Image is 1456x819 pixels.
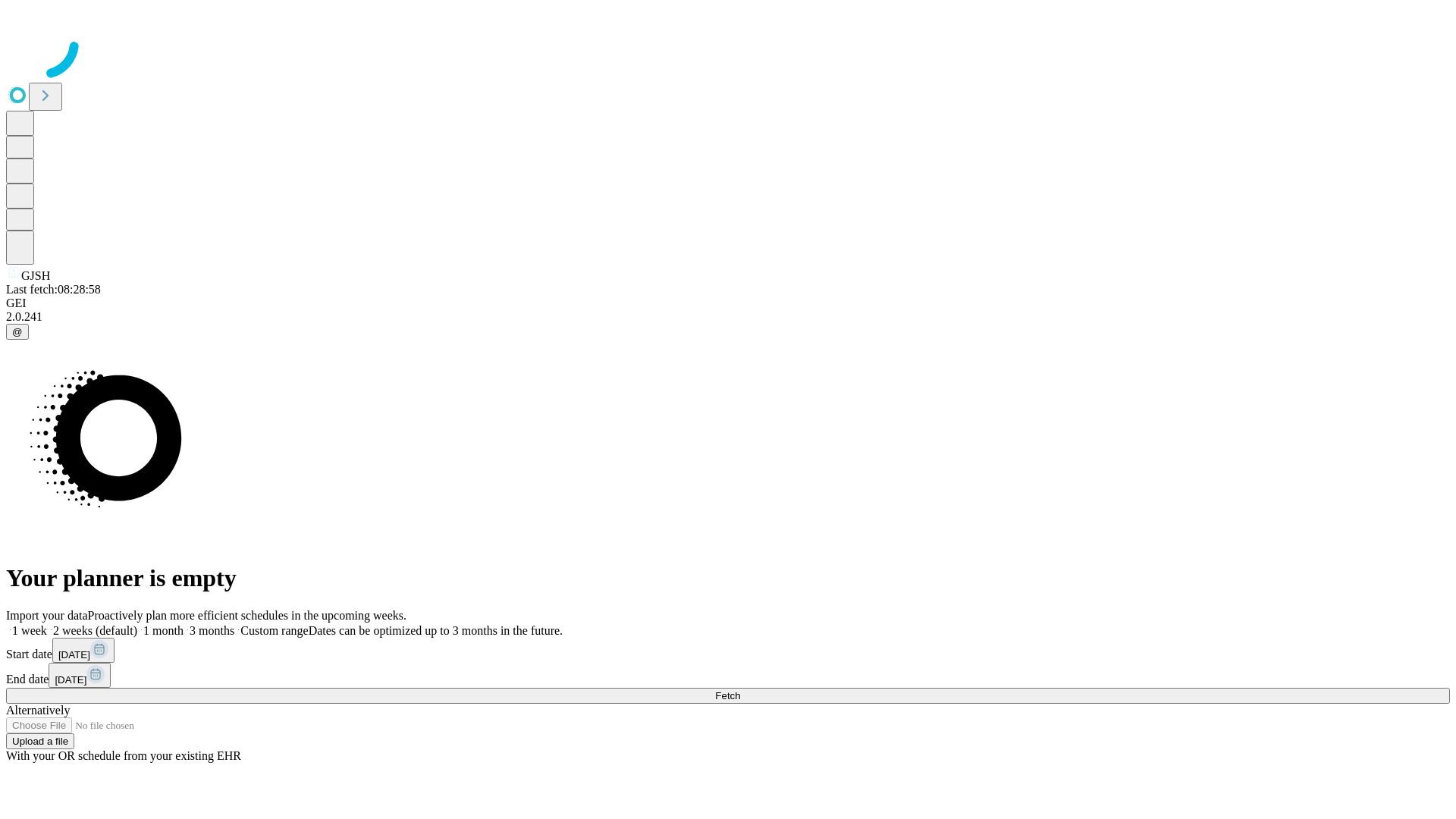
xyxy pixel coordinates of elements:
[58,649,90,661] span: [DATE]
[6,310,1450,324] div: 2.0.241
[309,624,563,637] span: Dates can be optimized up to 3 months in the future.
[52,638,115,663] button: [DATE]
[190,624,234,637] span: 3 months
[715,690,740,701] span: Fetch
[12,624,47,637] span: 1 week
[6,564,1450,592] h1: Your planner is empty
[6,688,1450,704] button: Fetch
[143,624,184,637] span: 1 month
[53,624,137,637] span: 2 weeks (default)
[88,609,406,622] span: Proactively plan more efficient schedules in the upcoming weeks.
[6,749,241,762] span: With your OR schedule from your existing EHR
[6,663,1450,688] div: End date
[6,704,70,717] span: Alternatively
[6,297,1450,310] div: GEI
[6,324,29,340] button: @
[6,638,1450,663] div: Start date
[6,733,74,749] button: Upload a file
[49,663,111,688] button: [DATE]
[240,624,308,637] span: Custom range
[12,326,23,337] span: @
[6,609,88,622] span: Import your data
[55,674,86,686] span: [DATE]
[21,269,50,282] span: GJSH
[6,283,101,296] span: Last fetch: 08:28:58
